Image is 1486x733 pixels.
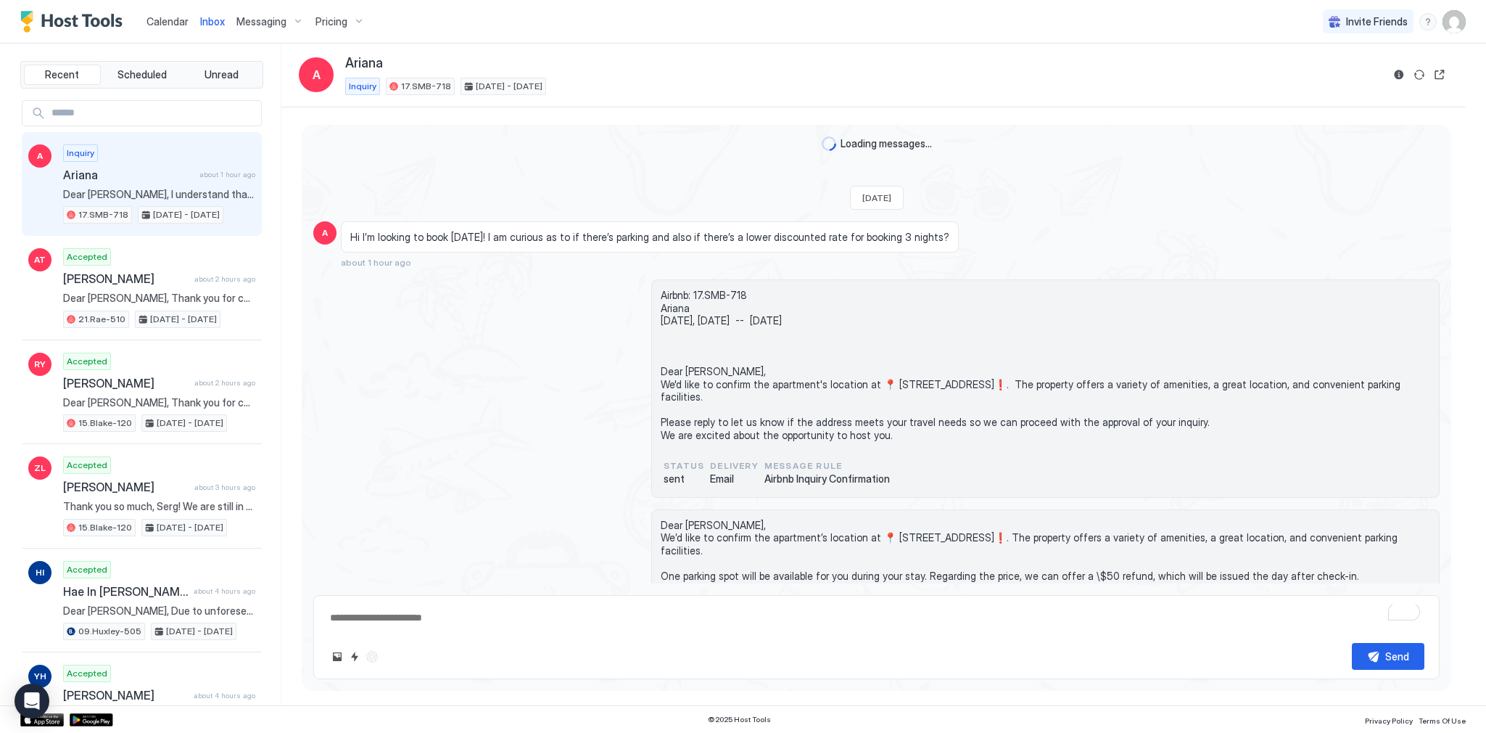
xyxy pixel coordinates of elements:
[1352,643,1424,670] button: Send
[36,566,44,579] span: HI
[183,65,260,85] button: Unread
[20,11,129,33] a: Host Tools Logo
[315,15,347,28] span: Pricing
[1442,10,1466,33] div: User profile
[401,80,451,93] span: 17.SMB-718
[63,168,194,182] span: Ariana
[236,15,286,28] span: Messaging
[63,271,189,286] span: [PERSON_NAME]
[63,396,255,409] span: Dear [PERSON_NAME], Thank you for choosing to stay at our apartment. We hope you’ve enjoyed every...
[166,625,233,638] span: [DATE] - [DATE]
[67,250,107,263] span: Accepted
[67,147,94,160] span: Inquiry
[15,684,49,718] div: Open Intercom Messenger
[150,313,217,326] span: [DATE] - [DATE]
[146,14,189,29] a: Calendar
[34,462,46,475] span: ZL
[146,15,189,28] span: Calendar
[329,605,1424,631] textarea: To enrich screen reader interactions, please activate Accessibility in Grammarly extension settings
[194,691,255,700] span: about 4 hours ago
[78,208,128,221] span: 17.SMB-718
[862,192,891,203] span: [DATE]
[350,231,949,244] span: Hi I’m looking to book [DATE]! I am curious as to if there’s parking and also if there’s a lower ...
[664,459,704,472] span: status
[329,648,346,666] button: Upload image
[46,101,261,126] input: Input Field
[45,68,79,81] span: Recent
[157,417,223,430] span: [DATE] - [DATE]
[1419,13,1437,30] div: menu
[153,208,220,221] span: [DATE] - [DATE]
[1390,66,1408,83] button: Reservation information
[63,500,255,513] span: Thank you so much, Serg! We are still in OC driving but should be there hopefully a little before 2p
[200,14,225,29] a: Inbox
[345,55,383,72] span: Ariana
[341,257,411,268] span: about 1 hour ago
[710,459,759,472] span: Delivery
[764,459,890,472] span: Message Rule
[205,68,239,81] span: Unread
[710,472,759,486] span: Email
[117,68,167,81] span: Scheduled
[194,586,255,596] span: about 4 hours ago
[67,459,107,472] span: Accepted
[63,292,255,305] span: Dear [PERSON_NAME], Thank you for choosing to stay at our apartment. We hope you’ve enjoyed every...
[67,667,107,680] span: Accepted
[78,313,125,326] span: 21.Rae-510
[20,713,64,726] a: App Store
[34,670,46,683] span: YH
[476,80,542,93] span: [DATE] - [DATE]
[67,563,107,576] span: Accepted
[841,137,932,150] span: Loading messages...
[346,648,363,666] button: Quick reply
[1419,712,1466,727] a: Terms Of Use
[63,188,255,201] span: Dear [PERSON_NAME], I understand that the price is a bit higher than your budget. Unfortunately, ...
[63,376,189,390] span: [PERSON_NAME]
[194,378,255,388] span: about 2 hours ago
[67,355,107,368] span: Accepted
[1411,66,1428,83] button: Sync reservation
[349,80,376,93] span: Inquiry
[63,480,189,494] span: [PERSON_NAME]
[1419,716,1466,725] span: Terms Of Use
[822,136,836,151] div: loading
[1385,649,1409,664] div: Send
[34,358,46,371] span: RY
[1431,66,1448,83] button: Open reservation
[1346,15,1408,28] span: Invite Friends
[37,150,43,163] span: A
[313,66,321,83] span: A
[194,274,255,284] span: about 2 hours ago
[664,472,704,486] span: sent
[1365,712,1413,727] a: Privacy Policy
[764,472,890,486] span: Airbnb Inquiry Confirmation
[708,715,771,724] span: © 2025 Host Tools
[63,688,188,703] span: [PERSON_NAME]
[322,226,328,239] span: A
[661,519,1430,608] span: Dear [PERSON_NAME], We’d like to confirm the apartment’s location at 📍 [STREET_ADDRESS]❗️. The pr...
[104,65,181,85] button: Scheduled
[20,61,263,89] div: tab-group
[78,625,141,638] span: 09.Huxley-505
[78,417,132,430] span: 15.Blake-120
[78,521,132,534] span: 15.Blake-120
[1365,716,1413,725] span: Privacy Policy
[200,15,225,28] span: Inbox
[63,605,255,618] span: Dear [PERSON_NAME], Due to unforeseen circumstances, we won’t be able to host your stay in Decemb...
[70,713,113,726] a: Google Play Store
[63,584,188,599] span: Hae In [PERSON_NAME]
[194,483,255,492] span: about 3 hours ago
[24,65,101,85] button: Recent
[34,253,46,266] span: AT
[661,289,1430,441] span: Airbnb: 17.SMB-718 Ariana [DATE], [DATE] -- [DATE] Dear [PERSON_NAME], We'd like to confirm the a...
[157,521,223,534] span: [DATE] - [DATE]
[199,170,255,179] span: about 1 hour ago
